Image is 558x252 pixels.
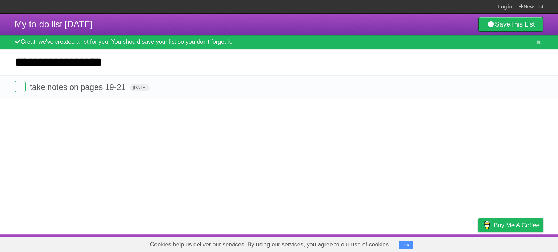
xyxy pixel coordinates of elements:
[444,236,460,250] a: Terms
[469,236,488,250] a: Privacy
[30,83,128,92] span: take notes on pages 19-21
[494,219,540,232] span: Buy me a coffee
[482,219,492,231] img: Buy me a coffee
[15,81,26,92] label: Done
[478,17,543,32] a: SaveThis List
[478,218,543,232] a: Buy me a coffee
[380,236,396,250] a: About
[130,84,150,91] span: [DATE]
[510,21,535,28] b: This List
[399,241,414,249] button: OK
[15,19,93,29] span: My to-do list [DATE]
[405,236,434,250] a: Developers
[143,237,398,252] span: Cookies help us deliver our services. By using our services, you agree to our use of cookies.
[497,236,543,250] a: Suggest a feature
